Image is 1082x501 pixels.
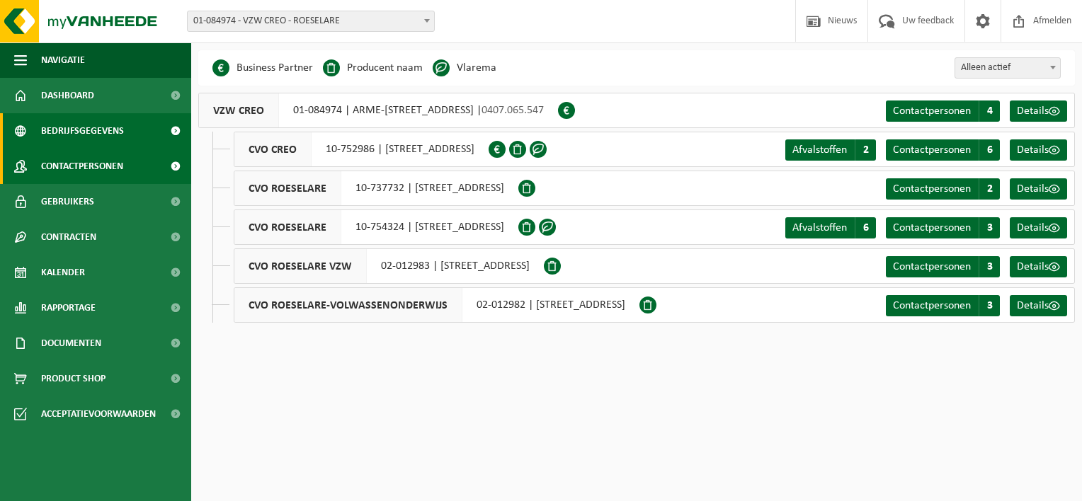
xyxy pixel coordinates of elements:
[212,57,313,79] li: Business Partner
[886,139,1000,161] a: Contactpersonen 6
[41,219,96,255] span: Contracten
[41,255,85,290] span: Kalender
[792,144,847,156] span: Afvalstoffen
[1010,295,1067,316] a: Details
[893,300,971,311] span: Contactpersonen
[234,210,341,244] span: CVO ROESELARE
[234,132,312,166] span: CVO CREO
[1010,217,1067,238] a: Details
[979,100,1000,122] span: 4
[187,11,435,32] span: 01-084974 - VZW CREO - ROESELARE
[234,171,341,205] span: CVO ROESELARE
[855,139,876,161] span: 2
[1010,139,1067,161] a: Details
[1017,105,1049,117] span: Details
[893,261,971,272] span: Contactpersonen
[234,287,639,323] div: 02-012982 | [STREET_ADDRESS]
[979,139,1000,161] span: 6
[41,184,94,219] span: Gebruikers
[41,42,85,78] span: Navigatie
[41,290,96,326] span: Rapportage
[955,57,1061,79] span: Alleen actief
[785,217,876,238] a: Afvalstoffen 6
[979,256,1000,277] span: 3
[886,100,1000,122] a: Contactpersonen 4
[886,256,1000,277] a: Contactpersonen 3
[792,222,847,234] span: Afvalstoffen
[979,295,1000,316] span: 3
[234,171,518,206] div: 10-737732 | [STREET_ADDRESS]
[886,178,1000,200] a: Contactpersonen 2
[886,295,1000,316] a: Contactpersonen 3
[1017,222,1049,234] span: Details
[979,217,1000,238] span: 3
[893,105,971,117] span: Contactpersonen
[433,57,496,79] li: Vlarema
[1017,183,1049,195] span: Details
[41,361,106,396] span: Product Shop
[893,222,971,234] span: Contactpersonen
[234,209,518,245] div: 10-754324 | [STREET_ADDRESS]
[1010,178,1067,200] a: Details
[198,93,558,128] div: 01-084974 | ARME-[STREET_ADDRESS] |
[234,288,462,322] span: CVO ROESELARE-VOLWASSENONDERWIJS
[41,396,156,432] span: Acceptatievoorwaarden
[188,11,434,31] span: 01-084974 - VZW CREO - ROESELARE
[323,57,423,79] li: Producent naam
[234,249,367,283] span: CVO ROESELARE VZW
[1010,256,1067,277] a: Details
[199,93,279,127] span: VZW CREO
[41,326,101,361] span: Documenten
[979,178,1000,200] span: 2
[1017,261,1049,272] span: Details
[886,217,1000,238] a: Contactpersonen 3
[955,58,1060,78] span: Alleen actief
[482,105,544,116] span: 0407.065.547
[1017,300,1049,311] span: Details
[41,149,123,184] span: Contactpersonen
[41,113,124,149] span: Bedrijfsgegevens
[234,132,489,167] div: 10-752986 | [STREET_ADDRESS]
[893,144,971,156] span: Contactpersonen
[41,78,94,113] span: Dashboard
[234,248,544,284] div: 02-012983 | [STREET_ADDRESS]
[1010,100,1067,122] a: Details
[785,139,876,161] a: Afvalstoffen 2
[1017,144,1049,156] span: Details
[893,183,971,195] span: Contactpersonen
[855,217,876,238] span: 6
